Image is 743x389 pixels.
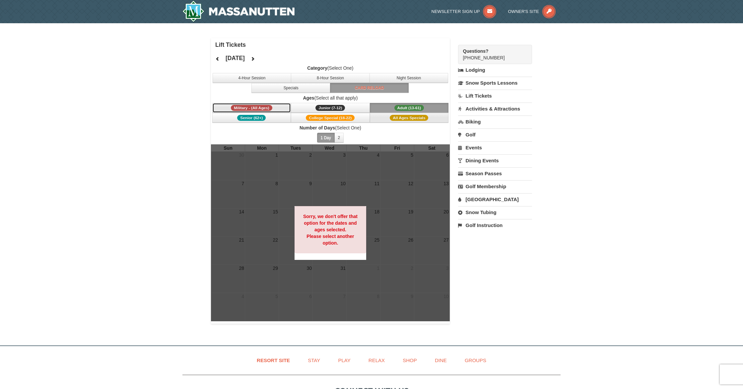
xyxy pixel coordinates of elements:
[463,48,489,54] strong: Questions?
[458,103,532,115] a: Activities & Attractions
[458,206,532,218] a: Snow Tubing
[300,353,328,368] a: Stay
[317,133,335,143] button: 1 Day
[458,77,532,89] a: Snow Sports Lessons
[370,73,448,83] button: Night Session
[300,125,335,130] strong: Number of Days
[394,105,424,111] span: Adult (13-61)
[390,115,428,121] span: All Ages Specials
[458,90,532,102] a: Lift Tickets
[458,141,532,154] a: Events
[508,9,539,14] span: Owner's Site
[458,128,532,141] a: Golf
[432,9,497,14] a: Newsletter Sign Up
[458,64,532,76] a: Lodging
[458,219,532,231] a: Golf Instruction
[427,353,455,368] a: Dine
[211,95,450,101] label: (Select all that apply)
[303,95,314,101] strong: Ages
[458,180,532,193] a: Golf Membership
[458,193,532,205] a: [GEOGRAPHIC_DATA]
[291,73,370,83] button: 8-Hour Session
[237,115,266,121] span: Senior (62+)
[213,73,292,83] button: 4-Hour Session
[360,353,393,368] a: Relax
[370,103,449,113] button: Adult (13-61)
[182,1,295,22] a: Massanutten Resort
[508,9,556,14] a: Owner's Site
[394,353,425,368] a: Shop
[315,105,345,111] span: Junior (7-12)
[370,113,449,123] button: All Ages Specials
[334,133,344,143] button: 2
[291,103,370,113] button: Junior (7-12)
[215,41,450,48] h4: Lift Tickets
[330,353,359,368] a: Play
[231,105,272,111] span: Military - (All Ages)
[458,154,532,167] a: Dining Events
[226,55,245,61] h4: [DATE]
[303,214,358,246] strong: Sorry, we don't offer that option for the dates and ages selected. Please select another option.
[251,83,330,93] button: Specials
[212,113,291,123] button: Senior (62+)
[291,113,370,123] button: College Special (18-22)
[463,48,520,60] span: [PHONE_NUMBER]
[248,353,298,368] a: Resort Site
[330,83,409,93] button: Card Reload
[211,124,450,131] label: (Select One)
[307,65,327,71] strong: Category
[432,9,480,14] span: Newsletter Sign Up
[211,65,450,71] label: (Select One)
[458,116,532,128] a: Biking
[182,1,295,22] img: Massanutten Resort Logo
[212,103,291,113] button: Military - (All Ages)
[458,167,532,180] a: Season Passes
[456,353,495,368] a: Groups
[306,115,355,121] span: College Special (18-22)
